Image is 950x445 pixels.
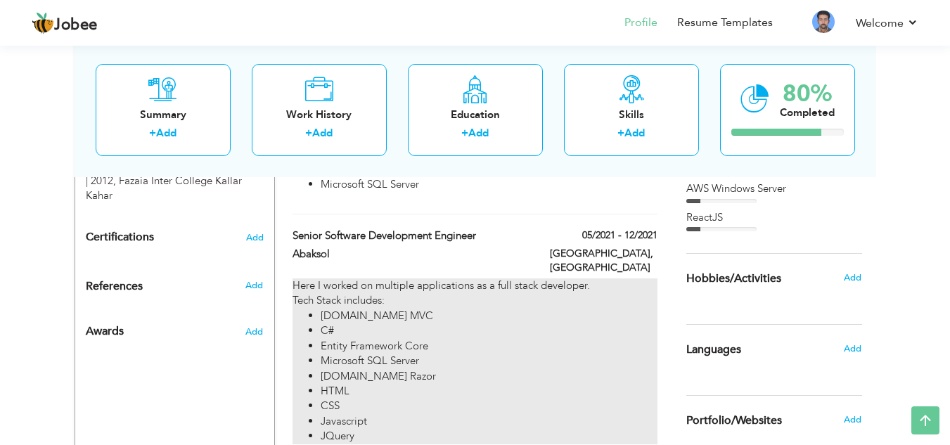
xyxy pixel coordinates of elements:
[676,396,873,445] div: Share your links of online work
[245,279,263,292] span: Add
[617,126,624,141] label: +
[780,82,835,105] div: 80%
[550,247,657,275] label: [GEOGRAPHIC_DATA], [GEOGRAPHIC_DATA]
[293,228,529,243] label: Senior Software Development Engineer
[246,233,264,243] span: Add the certifications you’ve earned.
[686,210,862,225] div: ReactJS
[305,126,312,141] label: +
[86,325,124,338] span: Awards
[575,107,688,122] div: Skills
[107,107,219,122] div: Summary
[844,271,861,284] span: Add
[149,126,156,141] label: +
[321,354,657,368] li: Microsoft SQL Server
[321,309,657,323] li: [DOMAIN_NAME] MVC
[321,399,657,413] li: CSS
[686,344,741,356] span: Languages
[461,126,468,141] label: +
[86,229,154,245] span: Certifications
[676,254,873,303] div: Share some of your professional and personal interests.
[32,12,98,34] a: Jobee
[293,278,657,444] div: Here I worked on multiple applications as a full stack developer. Tech Stack includes:
[32,12,54,34] img: jobee.io
[419,107,532,122] div: Education
[86,280,143,293] span: References
[75,311,274,345] div: Add the awards you’ve earned.
[468,126,489,140] a: Add
[624,126,645,140] a: Add
[582,228,657,243] label: 05/2021 - 12/2021
[54,18,98,33] span: Jobee
[321,414,657,429] li: Javascript
[844,413,861,426] span: Add
[686,273,781,285] span: Hobbies/Activities
[156,126,176,140] a: Add
[624,15,657,31] a: Profile
[86,158,245,187] span: Intermediate in Computer Science, Fazaia Inter College Kallar Kahar, 2012
[293,247,529,262] label: Abaksol
[686,181,862,196] div: AWS Windows Server
[856,15,918,32] a: Welcome
[263,107,375,122] div: Work History
[321,339,657,354] li: Entity Framework Core
[844,342,861,355] span: Add
[245,325,263,338] span: Add
[780,105,835,120] div: Completed
[812,11,835,33] img: Profile Img
[321,323,657,338] li: C#
[686,324,862,374] div: Show your familiar languages.
[312,126,333,140] a: Add
[321,177,657,192] li: Microsoft SQL Server
[321,384,657,399] li: HTML
[321,369,657,384] li: [DOMAIN_NAME] Razor
[75,279,274,301] div: Add the reference.
[86,174,242,202] span: Fazaia Inter College Kallar Kahar
[677,15,773,31] a: Resume Templates
[686,415,782,427] span: Portfolio/Websites
[321,429,657,444] li: JQuery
